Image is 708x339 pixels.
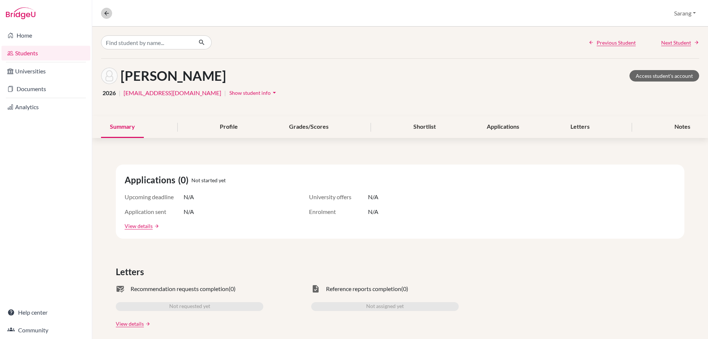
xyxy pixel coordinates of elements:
[119,89,121,97] span: |
[368,207,378,216] span: N/A
[116,265,147,279] span: Letters
[309,193,368,201] span: University offers
[280,116,337,138] div: Grades/Scores
[125,222,153,230] a: View details
[666,116,699,138] div: Notes
[101,35,192,49] input: Find student by name...
[1,64,90,79] a: Universities
[125,173,178,187] span: Applications
[1,100,90,114] a: Analytics
[401,284,408,293] span: (0)
[191,176,226,184] span: Not started yet
[326,284,401,293] span: Reference reports completion
[309,207,368,216] span: Enrolment
[1,28,90,43] a: Home
[6,7,35,19] img: Bridge-U
[1,305,90,320] a: Help center
[178,173,191,187] span: (0)
[101,116,144,138] div: Summary
[366,302,404,311] span: Not assigned yet
[125,207,184,216] span: Application sent
[311,284,320,293] span: task
[121,68,226,84] h1: [PERSON_NAME]
[169,302,210,311] span: Not requested yet
[124,89,221,97] a: [EMAIL_ADDRESS][DOMAIN_NAME]
[271,89,278,96] i: arrow_drop_down
[562,116,598,138] div: Letters
[478,116,528,138] div: Applications
[224,89,226,97] span: |
[229,87,278,98] button: Show student infoarrow_drop_down
[1,82,90,96] a: Documents
[101,68,118,84] img: Izabel Schirmer's avatar
[661,39,699,46] a: Next Student
[671,6,699,20] button: Sarang
[597,39,636,46] span: Previous Student
[229,284,236,293] span: (0)
[589,39,636,46] a: Previous Student
[125,193,184,201] span: Upcoming deadline
[144,321,150,326] a: arrow_forward
[629,70,699,82] a: Access student's account
[153,224,159,229] a: arrow_forward
[405,116,445,138] div: Shortlist
[103,89,116,97] span: 2026
[116,284,125,293] span: mark_email_read
[229,90,271,96] span: Show student info
[131,284,229,293] span: Recommendation requests completion
[116,320,144,328] a: View details
[1,323,90,338] a: Community
[184,207,194,216] span: N/A
[368,193,378,201] span: N/A
[184,193,194,201] span: N/A
[661,39,691,46] span: Next Student
[211,116,247,138] div: Profile
[1,46,90,60] a: Students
